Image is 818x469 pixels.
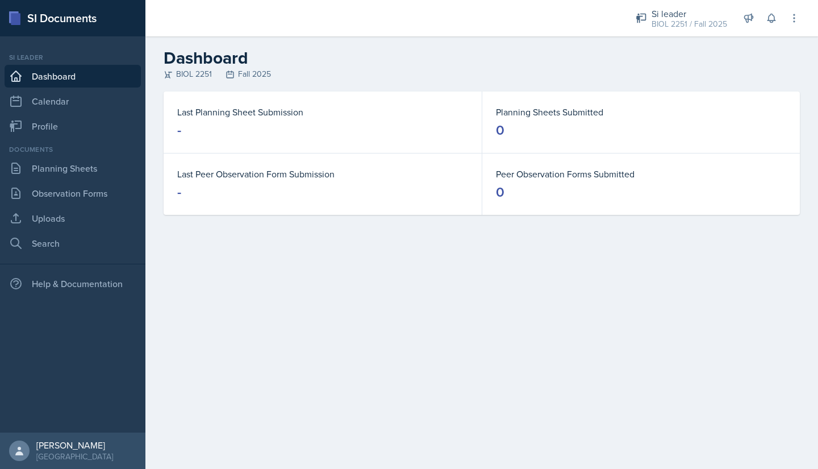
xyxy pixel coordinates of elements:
[5,232,141,255] a: Search
[652,7,727,20] div: Si leader
[177,183,181,201] div: -
[5,207,141,230] a: Uploads
[5,272,141,295] div: Help & Documentation
[5,90,141,113] a: Calendar
[5,52,141,63] div: Si leader
[164,48,800,68] h2: Dashboard
[496,167,786,181] dt: Peer Observation Forms Submitted
[177,167,468,181] dt: Last Peer Observation Form Submission
[5,115,141,138] a: Profile
[496,183,504,201] div: 0
[5,182,141,205] a: Observation Forms
[36,439,113,451] div: [PERSON_NAME]
[177,105,468,119] dt: Last Planning Sheet Submission
[496,105,786,119] dt: Planning Sheets Submitted
[177,121,181,139] div: -
[5,144,141,155] div: Documents
[164,68,800,80] div: BIOL 2251 Fall 2025
[36,451,113,462] div: [GEOGRAPHIC_DATA]
[5,65,141,88] a: Dashboard
[496,121,504,139] div: 0
[5,157,141,180] a: Planning Sheets
[652,18,727,30] div: BIOL 2251 / Fall 2025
